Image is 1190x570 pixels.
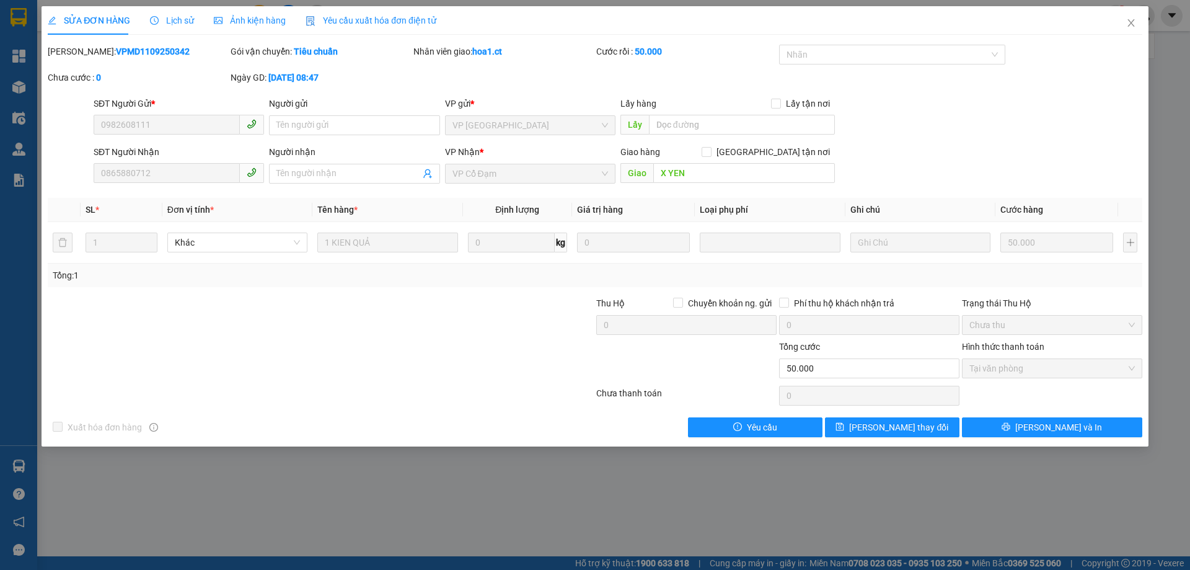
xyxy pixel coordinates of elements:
[653,163,835,183] input: Dọc đường
[452,116,608,135] span: VP Mỹ Đình
[1015,421,1102,434] span: [PERSON_NAME] và In
[1123,233,1137,252] button: plus
[683,296,777,310] span: Chuyển khoản ng. gửi
[94,145,264,159] div: SĐT Người Nhận
[712,145,835,159] span: [GEOGRAPHIC_DATA] tận nơi
[48,16,56,25] span: edit
[577,233,690,252] input: 0
[214,16,286,25] span: Ảnh kiện hàng
[231,45,411,58] div: Gói vận chuyển:
[149,423,158,432] span: info-circle
[231,71,411,84] div: Ngày GD:
[269,145,439,159] div: Người nhận
[247,167,257,177] span: phone
[850,233,990,252] input: Ghi Chú
[779,342,820,352] span: Tổng cước
[1000,205,1043,215] span: Cước hàng
[845,198,995,222] th: Ghi chú
[53,269,459,282] div: Tổng: 1
[789,296,899,310] span: Phí thu hộ khách nhận trả
[317,233,457,252] input: VD: Bàn, Ghế
[688,417,822,437] button: exclamation-circleYêu cầu
[962,342,1044,352] label: Hình thức thanh toán
[969,316,1135,334] span: Chưa thu
[596,298,625,308] span: Thu Hộ
[269,97,439,110] div: Người gửi
[413,45,594,58] div: Nhân viên giao:
[48,45,228,58] div: [PERSON_NAME]:
[649,115,835,135] input: Dọc đường
[294,47,338,56] b: Tiêu chuẩn
[620,99,656,109] span: Lấy hàng
[150,16,159,25] span: clock-circle
[214,16,223,25] span: picture
[781,97,835,110] span: Lấy tận nơi
[620,163,653,183] span: Giao
[620,115,649,135] span: Lấy
[962,296,1142,310] div: Trạng thái Thu Hộ
[620,147,660,157] span: Giao hàng
[1002,422,1010,432] span: printer
[268,73,319,82] b: [DATE] 08:47
[48,16,130,25] span: SỬA ĐƠN HÀNG
[969,359,1135,378] span: Tại văn phòng
[445,97,615,110] div: VP gửi
[96,73,101,82] b: 0
[53,233,73,252] button: delete
[472,47,502,56] b: hoa1.ct
[555,233,567,252] span: kg
[423,169,433,179] span: user-add
[445,147,480,157] span: VP Nhận
[1000,233,1113,252] input: 0
[1126,18,1136,28] span: close
[733,422,742,432] span: exclamation-circle
[116,47,190,56] b: VPMD1109250342
[577,205,623,215] span: Giá trị hàng
[306,16,436,25] span: Yêu cầu xuất hóa đơn điện tử
[849,421,948,434] span: [PERSON_NAME] thay đổi
[962,417,1142,437] button: printer[PERSON_NAME] và In
[595,386,778,408] div: Chưa thanh toán
[495,205,539,215] span: Định lượng
[596,45,777,58] div: Cước rồi :
[48,71,228,84] div: Chưa cước :
[1114,6,1148,41] button: Close
[635,47,662,56] b: 50.000
[86,205,95,215] span: SL
[747,421,777,434] span: Yêu cầu
[835,422,844,432] span: save
[695,198,845,222] th: Loại phụ phí
[63,421,147,434] span: Xuất hóa đơn hàng
[825,417,959,437] button: save[PERSON_NAME] thay đổi
[150,16,194,25] span: Lịch sử
[452,164,608,183] span: VP Cổ Đạm
[247,119,257,129] span: phone
[306,16,315,26] img: icon
[94,97,264,110] div: SĐT Người Gửi
[175,233,300,252] span: Khác
[167,205,214,215] span: Đơn vị tính
[317,205,358,215] span: Tên hàng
